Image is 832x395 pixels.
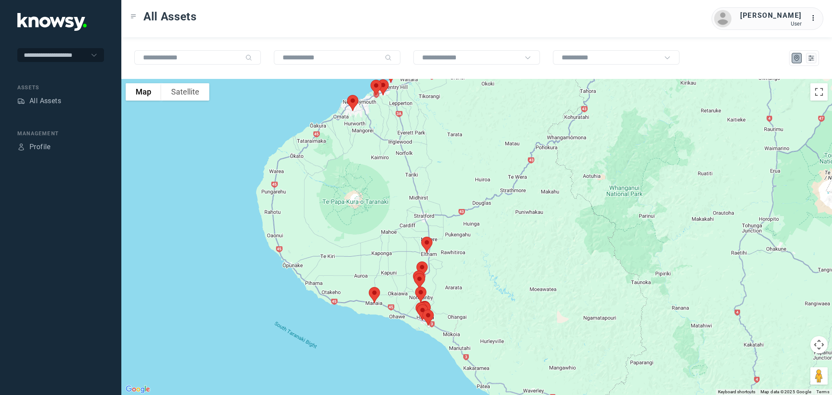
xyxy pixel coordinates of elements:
button: Toggle fullscreen view [810,83,828,101]
div: Profile [29,142,51,152]
img: Google [123,384,152,395]
img: Application Logo [17,13,87,31]
a: Terms (opens in new tab) [816,389,829,394]
div: Assets [17,97,25,105]
div: Management [17,130,104,137]
button: Show street map [126,83,161,101]
div: Search [245,54,252,61]
div: List [807,54,815,62]
div: Assets [17,84,104,91]
button: Show satellite imagery [161,83,209,101]
button: Drag Pegman onto the map to open Street View [810,367,828,385]
span: All Assets [143,9,197,24]
button: Keyboard shortcuts [718,389,755,395]
button: Map camera controls [810,336,828,353]
a: AssetsAll Assets [17,96,61,106]
img: avatar.png [714,10,731,27]
span: Map data ©2025 Google [760,389,811,394]
div: Toggle Menu [130,13,136,20]
tspan: ... [811,15,819,21]
div: [PERSON_NAME] [740,10,802,21]
div: User [740,21,802,27]
a: Open this area in Google Maps (opens a new window) [123,384,152,395]
div: : [810,13,821,25]
div: All Assets [29,96,61,106]
div: Profile [17,143,25,151]
div: Map [793,54,801,62]
div: : [810,13,821,23]
a: ProfileProfile [17,142,51,152]
div: Search [385,54,392,61]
